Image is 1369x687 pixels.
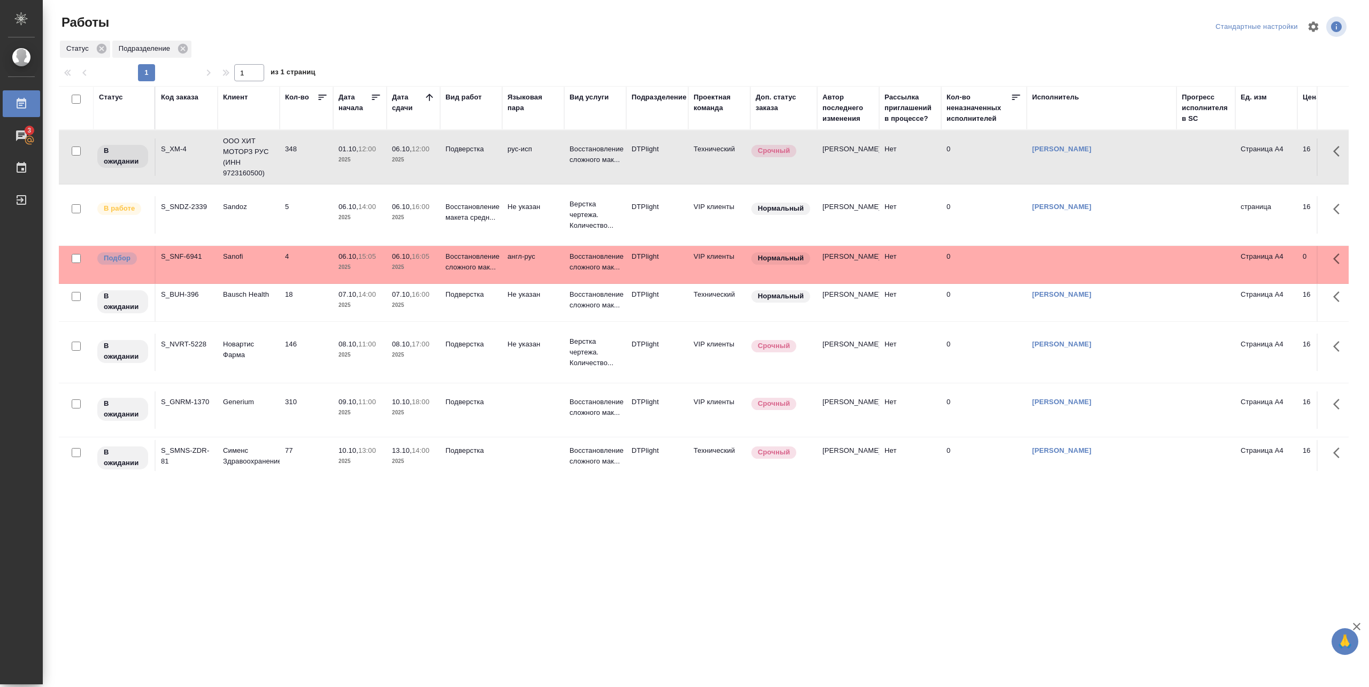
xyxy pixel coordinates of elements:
td: 16 [1297,391,1351,429]
td: 0 [941,391,1027,429]
td: DTPlight [626,284,688,321]
p: 10.10, [392,398,412,406]
td: 16 [1297,284,1351,321]
p: 08.10, [392,340,412,348]
p: В ожидании [104,341,142,362]
td: [PERSON_NAME] [817,334,879,371]
div: split button [1213,19,1301,35]
td: Страница А4 [1235,440,1297,477]
p: 2025 [339,407,381,418]
button: Здесь прячутся важные кнопки [1327,246,1352,272]
td: 0 [941,334,1027,371]
p: 16:00 [412,203,429,211]
span: из 1 страниц [271,66,316,81]
p: 2025 [392,300,435,311]
p: Верстка чертежа. Количество... [570,199,621,231]
p: 2025 [339,262,381,273]
td: VIP клиенты [688,196,750,234]
div: S_GNRM-1370 [161,397,212,407]
td: [PERSON_NAME] [817,138,879,176]
p: Подразделение [119,43,174,54]
span: 🙏 [1336,630,1354,653]
p: В ожидании [104,291,142,312]
p: В ожидании [104,145,142,167]
td: [PERSON_NAME] [817,246,879,283]
p: Нормальный [758,253,804,264]
p: Восстановление сложного мак... [570,397,621,418]
p: Подверстка [445,289,497,300]
p: Новартис Фарма [223,339,274,360]
p: Generium [223,397,274,407]
p: Подверстка [445,397,497,407]
td: [PERSON_NAME] [817,284,879,321]
p: Подверстка [445,144,497,155]
span: 3 [21,125,37,136]
td: англ-рус [502,246,564,283]
p: 06.10, [392,145,412,153]
div: Дата сдачи [392,92,424,113]
td: 16 [1297,138,1351,176]
p: Восстановление сложного мак... [570,289,621,311]
td: 0 [941,246,1027,283]
p: 2025 [392,262,435,273]
div: S_SMNS-ZDR-81 [161,445,212,467]
p: 13.10, [392,446,412,454]
div: Проектная команда [694,92,745,113]
td: 16 [1297,334,1351,371]
p: Восстановление сложного мак... [570,251,621,273]
p: 13:00 [358,446,376,454]
div: Прогресс исполнителя в SC [1182,92,1230,124]
p: 14:00 [412,446,429,454]
td: Не указан [502,196,564,234]
span: Настроить таблицу [1301,14,1326,40]
div: S_XM-4 [161,144,212,155]
p: 12:00 [412,145,429,153]
p: 2025 [392,155,435,165]
td: 0 [941,440,1027,477]
p: Восстановление сложного мак... [445,251,497,273]
div: Исполнитель назначен, приступать к работе пока рано [96,445,149,470]
td: Нет [879,138,941,176]
td: DTPlight [626,138,688,176]
p: 14:00 [358,203,376,211]
p: 10.10, [339,446,358,454]
div: Исполнитель назначен, приступать к работе пока рано [96,289,149,314]
td: Нет [879,440,941,477]
td: 77 [280,440,333,477]
div: S_NVRT-5228 [161,339,212,350]
a: [PERSON_NAME] [1032,446,1091,454]
p: Подверстка [445,339,497,350]
p: Sanofi [223,251,274,262]
p: 12:00 [358,145,376,153]
a: [PERSON_NAME] [1032,340,1091,348]
td: 310 [280,391,333,429]
div: Подразделение [112,41,191,58]
p: Восстановление сложного мак... [570,445,621,467]
td: 0 [1297,246,1351,283]
p: 06.10, [339,252,358,260]
span: Работы [59,14,109,31]
td: [PERSON_NAME] [817,391,879,429]
p: Подверстка [445,445,497,456]
td: Страница А4 [1235,246,1297,283]
td: 0 [941,196,1027,234]
p: В ожидании [104,398,142,420]
td: [PERSON_NAME] [817,440,879,477]
td: [PERSON_NAME] [817,196,879,234]
div: Вид работ [445,92,482,103]
td: 0 [941,284,1027,321]
p: 2025 [339,300,381,311]
button: Здесь прячутся важные кнопки [1327,196,1352,222]
p: 2025 [392,350,435,360]
td: Страница А4 [1235,138,1297,176]
td: страница [1235,196,1297,234]
td: Нет [879,196,941,234]
td: Нет [879,334,941,371]
p: 16:05 [412,252,429,260]
td: 18 [280,284,333,321]
a: [PERSON_NAME] [1032,203,1091,211]
p: 14:00 [358,290,376,298]
div: Рассылка приглашений в процессе? [885,92,936,124]
div: Вид услуги [570,92,609,103]
div: S_BUH-396 [161,289,212,300]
